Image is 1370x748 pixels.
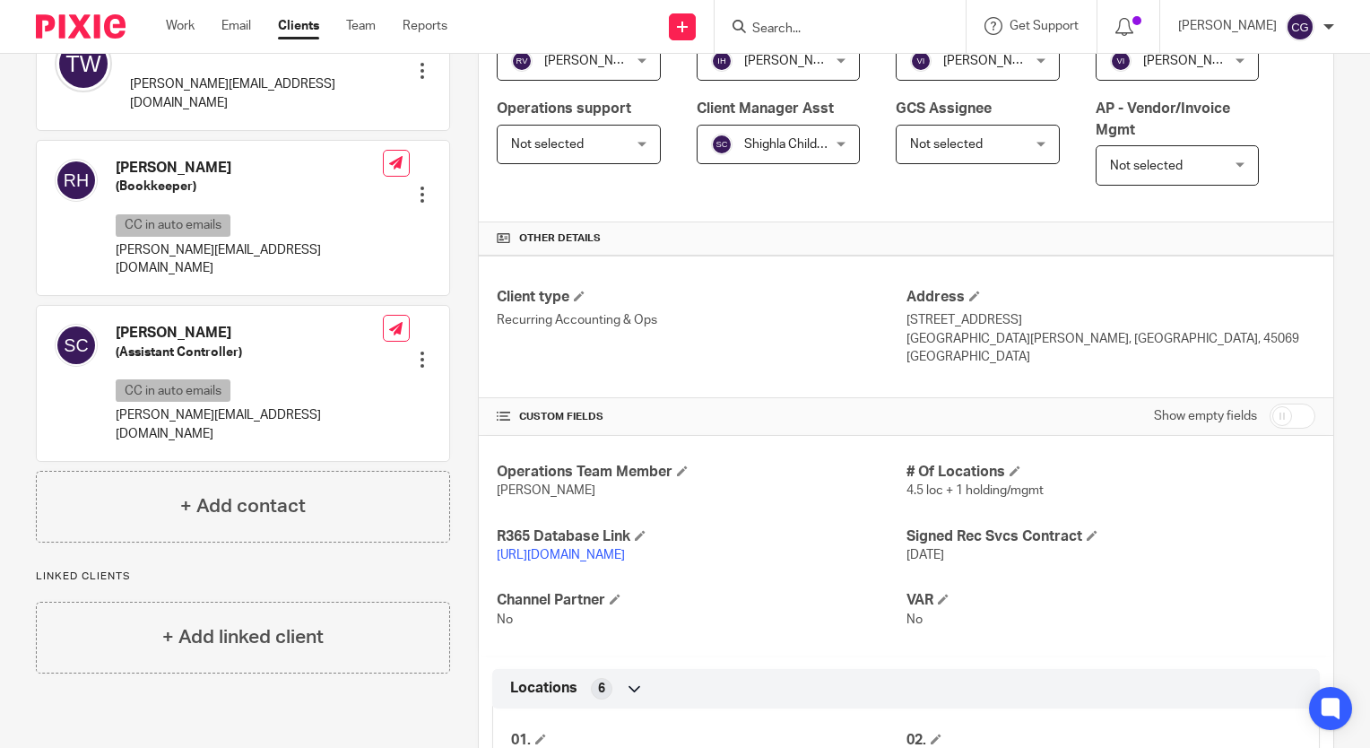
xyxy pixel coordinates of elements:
span: No [497,613,513,626]
img: Pixie [36,14,126,39]
span: 6 [598,680,605,698]
img: svg%3E [511,50,533,72]
span: [DATE] [906,549,944,561]
p: Linked clients [36,570,450,584]
a: Clients [278,17,319,35]
span: Not selected [910,138,983,151]
h4: Signed Rec Svcs Contract [906,527,1315,546]
span: Shighla Childers [744,138,835,151]
span: Not selected [511,138,584,151]
h4: # Of Locations [906,463,1315,482]
img: svg%3E [711,50,733,72]
input: Search [750,22,912,38]
span: Get Support [1010,20,1079,32]
p: [PERSON_NAME][EMAIL_ADDRESS][DOMAIN_NAME] [130,75,385,112]
span: Operations support [497,101,631,116]
label: Show empty fields [1154,407,1257,425]
h4: Address [906,288,1315,307]
span: Locations [510,679,577,698]
a: Work [166,17,195,35]
img: svg%3E [55,324,98,367]
p: [PERSON_NAME][EMAIL_ADDRESS][DOMAIN_NAME] [116,241,383,278]
img: svg%3E [55,159,98,202]
span: [PERSON_NAME] [1143,55,1242,67]
h4: [PERSON_NAME] [116,324,383,343]
p: CC in auto emails [116,214,230,237]
p: Recurring Accounting & Ops [497,311,906,329]
a: Team [346,17,376,35]
h4: [PERSON_NAME] [116,159,383,178]
h4: + Add contact [180,492,306,520]
img: svg%3E [1110,50,1132,72]
a: Email [221,17,251,35]
span: GCS Assignee [896,101,992,116]
span: [PERSON_NAME] [943,55,1042,67]
span: Other details [519,231,601,246]
p: CC in auto emails [116,379,230,402]
span: [PERSON_NAME] [744,55,843,67]
span: Not selected [1110,160,1183,172]
img: svg%3E [1286,13,1314,41]
h4: R365 Database Link [497,527,906,546]
h5: (Bookkeeper) [116,178,383,196]
h4: + Add linked client [162,623,324,651]
span: Client Manager Asst [697,101,834,116]
h4: Channel Partner [497,591,906,610]
p: [STREET_ADDRESS] [906,311,1315,329]
a: Reports [403,17,447,35]
h4: VAR [906,591,1315,610]
h5: (Assistant Controller) [116,344,383,361]
p: [PERSON_NAME] [1178,17,1277,35]
p: [PERSON_NAME][EMAIL_ADDRESS][DOMAIN_NAME] [116,406,383,443]
p: [GEOGRAPHIC_DATA] [906,348,1315,366]
span: No [906,613,923,626]
span: [PERSON_NAME] [544,55,643,67]
p: [GEOGRAPHIC_DATA][PERSON_NAME], [GEOGRAPHIC_DATA], 45069 [906,330,1315,348]
h4: CUSTOM FIELDS [497,410,906,424]
img: svg%3E [711,134,733,155]
img: svg%3E [55,35,112,92]
span: 4.5 loc + 1 holding/mgmt [906,484,1044,497]
span: AP - Vendor/Invoice Mgmt [1096,101,1230,136]
h4: Operations Team Member [497,463,906,482]
img: svg%3E [910,50,932,72]
span: [PERSON_NAME] [497,484,595,497]
a: [URL][DOMAIN_NAME] [497,549,625,561]
h4: Client type [497,288,906,307]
